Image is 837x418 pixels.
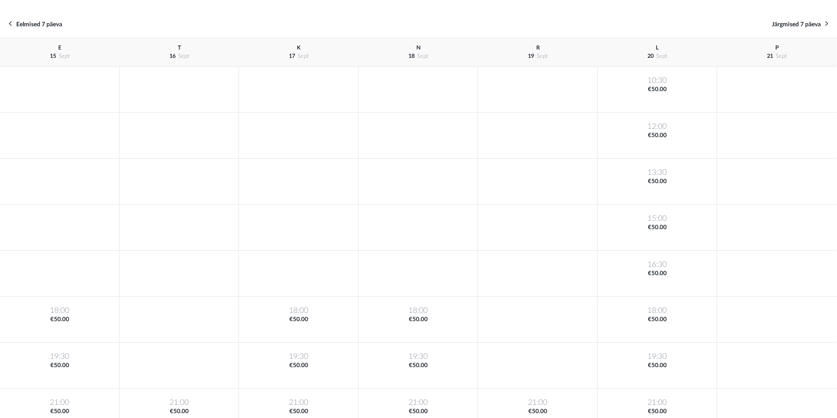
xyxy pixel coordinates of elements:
[599,407,715,416] span: €50.00
[360,305,476,315] span: 18:00
[599,121,715,131] span: 12:00
[241,351,356,361] span: 19:30
[772,21,821,28] span: Järgmised 7 päeva
[656,45,659,50] span: L
[776,53,787,59] span: sept
[58,45,61,50] span: E
[360,407,476,416] span: €50.00
[537,53,548,59] span: sept
[121,407,237,416] span: €50.00
[599,259,715,269] span: 16:30
[416,45,421,50] span: N
[2,397,117,407] span: 21:00
[647,53,654,59] span: 20
[599,131,715,140] span: €50.00
[16,21,62,28] span: Eelmised 7 päeva
[360,351,476,361] span: 19:30
[599,213,715,223] span: 15:00
[599,177,715,186] span: €50.00
[289,53,295,59] span: 17
[2,315,117,324] span: €50.00
[241,397,356,407] span: 21:00
[599,351,715,361] span: 19:30
[417,53,428,59] span: sept
[360,315,476,324] span: €50.00
[298,53,309,59] span: sept
[241,315,356,324] span: €50.00
[178,53,189,59] span: sept
[360,361,476,370] span: €50.00
[2,361,117,370] span: €50.00
[2,351,117,361] span: 19:30
[599,315,715,324] span: €50.00
[599,269,715,278] span: €50.00
[408,53,415,59] span: 18
[121,397,237,407] span: 21:00
[599,75,715,85] span: 10:30
[772,19,828,29] a: Järgmised 7 päeva
[178,45,181,50] span: T
[480,407,595,416] span: €50.00
[241,407,356,416] span: €50.00
[2,305,117,315] span: 18:00
[59,53,70,59] span: sept
[599,223,715,232] span: €50.00
[599,85,715,94] span: €50.00
[480,397,595,407] span: 21:00
[241,305,356,315] span: 18:00
[9,19,62,29] a: Eelmised 7 päeva
[169,53,176,59] span: 16
[536,45,540,50] span: R
[599,361,715,370] span: €50.00
[528,53,534,59] span: 19
[360,397,476,407] span: 21:00
[297,45,301,50] span: K
[599,305,715,315] span: 18:00
[2,407,117,416] span: €50.00
[599,167,715,177] span: 13:30
[767,53,773,59] span: 21
[50,53,56,59] span: 15
[599,397,715,407] span: 21:00
[241,361,356,370] span: €50.00
[656,53,667,59] span: sept
[775,45,779,50] span: P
